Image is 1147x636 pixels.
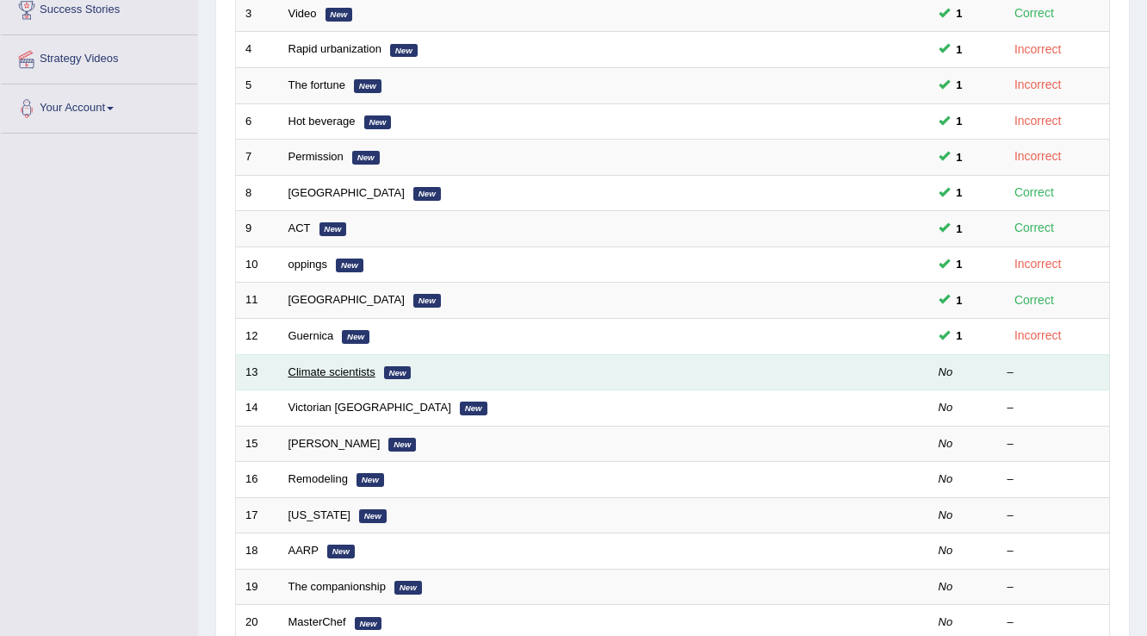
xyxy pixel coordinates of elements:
[288,472,348,485] a: Remodeling
[236,103,279,140] td: 6
[1008,543,1100,559] div: –
[1,84,197,128] a: Your Account
[1008,218,1062,238] div: Correct
[236,140,279,176] td: 7
[1,35,197,78] a: Strategy Videos
[1008,290,1062,310] div: Correct
[460,402,487,415] em: New
[288,365,375,378] a: Climate scientists
[288,508,350,521] a: [US_STATE]
[236,497,279,533] td: 17
[413,294,441,308] em: New
[288,401,451,414] a: Victorian [GEOGRAPHIC_DATA]
[288,615,346,628] a: MasterChef
[1008,40,1069,59] div: Incorrect
[950,255,970,273] span: You can still take this question
[236,462,279,498] td: 16
[236,354,279,390] td: 13
[236,68,279,104] td: 5
[939,365,953,378] em: No
[288,186,405,199] a: [GEOGRAPHIC_DATA]
[939,508,953,521] em: No
[1008,400,1100,416] div: –
[1008,614,1100,631] div: –
[1008,183,1062,203] div: Correct
[288,544,319,557] a: AARP
[1008,579,1100,595] div: –
[939,544,953,557] em: No
[236,390,279,427] td: 14
[236,426,279,462] td: 15
[288,329,334,342] a: Guernica
[939,401,953,414] em: No
[394,581,422,595] em: New
[342,330,369,344] em: New
[950,148,970,166] span: You can still take this question
[1008,147,1069,166] div: Incorrect
[390,44,418,58] em: New
[236,318,279,354] td: 12
[236,569,279,605] td: 19
[288,293,405,306] a: [GEOGRAPHIC_DATA]
[355,617,382,631] em: New
[236,32,279,68] td: 4
[288,221,311,234] a: ACT
[236,175,279,211] td: 8
[1008,365,1100,381] div: –
[288,78,346,91] a: The fortune
[1008,436,1100,452] div: –
[413,187,441,201] em: New
[950,220,970,238] span: You can still take this question
[236,246,279,283] td: 10
[1008,111,1069,131] div: Incorrect
[325,8,353,22] em: New
[288,115,356,128] a: Hot beverage
[950,41,970,59] span: You can still take this question
[288,7,317,20] a: Video
[236,283,279,319] td: 11
[352,151,380,165] em: New
[236,533,279,570] td: 18
[939,472,953,485] em: No
[950,112,970,130] span: You can still take this question
[950,4,970,22] span: You can still take this question
[288,258,328,271] a: oppings
[388,438,416,452] em: New
[1008,254,1069,274] div: Incorrect
[1008,471,1100,488] div: –
[1008,508,1100,524] div: –
[1008,3,1062,23] div: Correct
[950,327,970,345] span: You can still take this question
[354,79,381,93] em: New
[336,259,363,272] em: New
[364,115,392,129] em: New
[359,509,387,523] em: New
[384,366,412,380] em: New
[939,437,953,450] em: No
[950,184,970,202] span: You can still take this question
[288,437,381,450] a: [PERSON_NAME]
[236,211,279,247] td: 9
[950,291,970,309] span: You can still take this question
[319,222,347,236] em: New
[288,150,344,163] a: Permission
[950,76,970,94] span: You can still take this question
[288,580,386,593] a: The companionship
[327,545,355,558] em: New
[1008,326,1069,346] div: Incorrect
[288,42,381,55] a: Rapid urbanization
[939,615,953,628] em: No
[356,473,384,487] em: New
[1008,75,1069,95] div: Incorrect
[939,580,953,593] em: No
